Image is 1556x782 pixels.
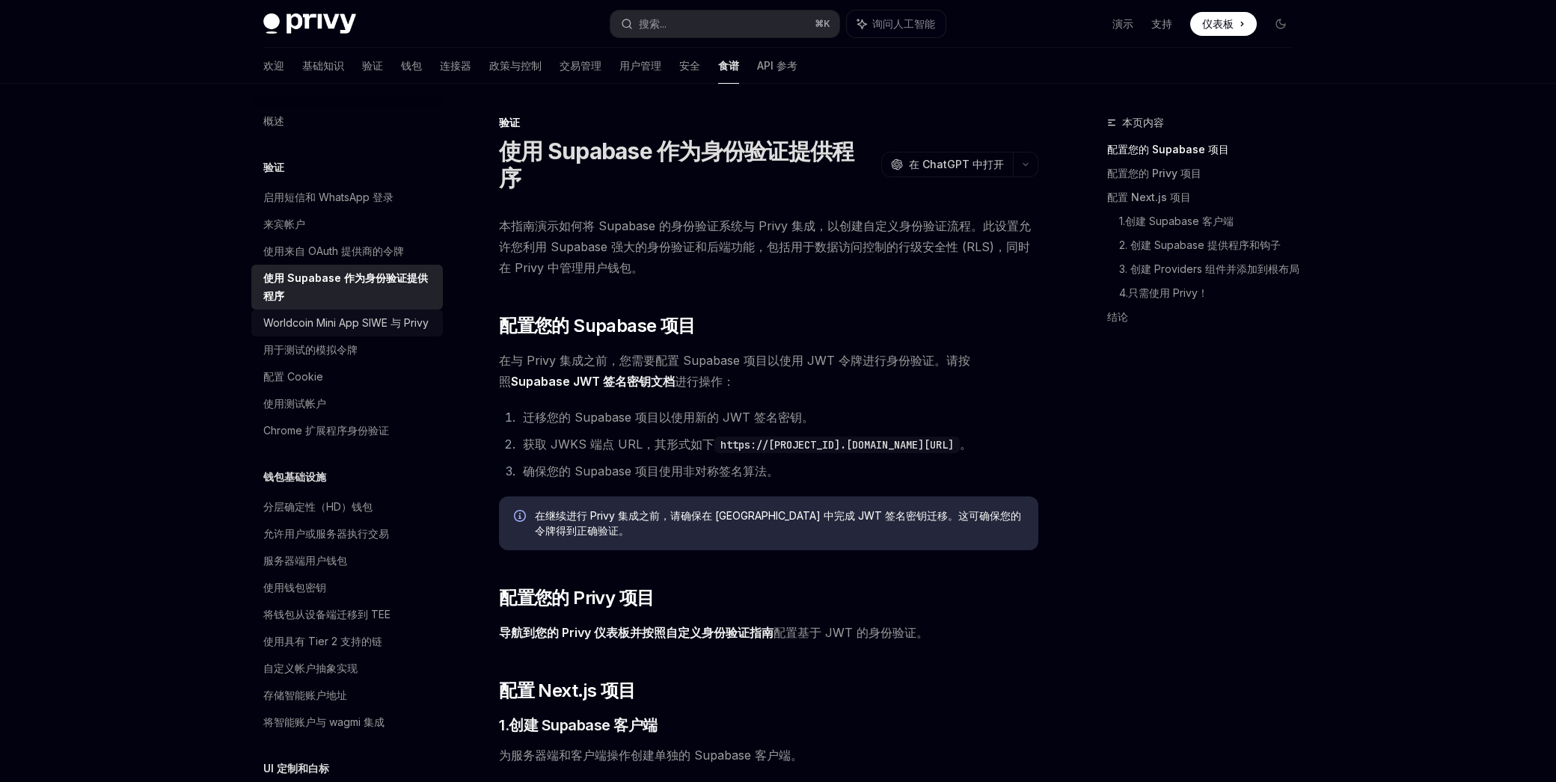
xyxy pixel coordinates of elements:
[263,397,326,410] font: 使用测试帐户
[263,424,389,437] font: Chrome 扩展程序身份验证
[251,628,443,655] a: 使用具有 Tier 2 支持的链
[263,191,393,203] font: 启用短信和 WhatsApp 登录
[263,48,284,84] a: 欢迎
[1107,161,1305,185] a: 配置您的 Privy 项目
[499,116,520,129] font: 验证
[263,59,284,72] font: 欢迎
[1107,138,1305,161] a: 配置您的 Supabase 项目
[251,238,443,265] a: 使用来自 OAuth 提供商的令牌
[714,437,960,453] code: https://[PROJECT_ID].[DOMAIN_NAME][URL]
[302,59,344,72] font: 基础知识
[251,390,443,417] a: 使用测试帐户
[362,59,383,72] font: 验证
[251,265,443,310] a: 使用 Supabase 作为身份验证提供程序
[263,244,404,257] font: 使用来自 OAuth 提供商的令牌
[1122,116,1164,129] font: 本页内容
[1119,238,1281,251] font: 2. 创建 Supabase 提供程序和钩子
[1107,143,1229,156] font: 配置您的 Supabase 项目
[251,520,443,547] a: 允许用户或服务器执行交易
[1107,167,1201,179] font: 配置您的 Privy 项目
[251,211,443,238] a: 来宾帐户
[1107,305,1305,329] a: 结论
[1119,209,1305,233] a: 1.创建 Supabase 客户端
[1112,17,1133,30] font: 演示
[263,689,347,701] font: 存储智能账户地址
[263,500,373,513] font: 分层确定性（HD）钱包
[499,680,635,701] font: 配置 Next.js 项目
[1119,233,1305,257] a: 2. 创建 Supabase 提供程序和钩子
[535,509,1021,537] font: 在继续进行 Privy 集成之前，请确保在 [GEOGRAPHIC_DATA] 中完成 JWT 签名密钥迁移。这可确保您的令牌得到正确验证。
[263,635,382,647] font: 使用具有 Tier 2 支持的链
[362,48,383,84] a: 验证
[263,608,390,621] font: 将钱包从设备端迁移到 TEE
[401,48,422,84] a: 钱包
[619,48,661,84] a: 用户管理
[263,527,389,540] font: 允许用户或服务器执行交易
[619,59,661,72] font: 用户管理
[489,59,542,72] font: 政策与控制
[523,437,714,452] font: 获取 JWKS 端点 URL，其形式如下
[440,48,471,84] a: 连接器
[1119,286,1208,299] font: 4.只需使用 Privy！
[960,437,972,452] font: 。
[916,625,928,640] font: 。
[1119,281,1305,305] a: 4.只需使用 Privy！
[251,184,443,211] a: 启用短信和 WhatsApp 登录
[251,417,443,444] a: Chrome 扩展程序身份验证
[263,161,284,173] font: 验证
[639,17,667,30] font: 搜索...
[909,158,1004,170] font: 在 ChatGPT 中打开
[718,48,739,84] a: 食谱
[499,748,803,763] font: 为服务器端和客户端操作创建单独的 Supabase 客户端。
[1112,16,1133,31] a: 演示
[1107,185,1305,209] a: 配置 Next.js 项目
[514,510,529,525] svg: 信息
[263,13,356,34] img: 深色标志
[1107,191,1191,203] font: 配置 Next.js 项目
[251,108,443,135] a: 概述
[1119,215,1234,227] font: 1.创建 Supabase 客户端
[872,17,935,30] font: 询问人工智能
[718,59,739,72] font: 食谱
[1119,262,1299,275] font: 3. 创建 Providers 组件并添加到根布局
[499,716,658,734] font: 1.创建 Supabase 客户端
[1190,12,1257,36] a: 仪表板
[523,464,779,478] font: 确保您的 Supabase 项目使用非对称签名算法。
[251,310,443,336] a: Worldcoin Mini App SIWE 与 Privy
[263,370,323,383] font: 配置 Cookie
[401,59,422,72] font: 钱包
[263,554,347,567] font: 服务器端用户钱包
[263,316,429,329] font: Worldcoin Mini App SIWE 与 Privy
[1151,16,1172,31] a: 支持
[263,581,326,594] font: 使用钱包密钥
[774,625,916,640] font: 配置基于 JWT 的身份验证
[610,10,839,37] button: 搜索...⌘K
[499,625,774,640] font: 导航到您的 Privy 仪表板并按照自定义身份验证指南
[263,114,284,127] font: 概述
[489,48,542,84] a: 政策与控制
[499,353,970,389] font: 在与 Privy 集成之前，您需要配置 Supabase 项目以使用 JWT 令牌进行身份验证。请按照
[881,152,1013,177] button: 在 ChatGPT 中打开
[847,10,946,37] button: 询问人工智能
[263,218,305,230] font: 来宾帐户
[263,271,428,302] font: 使用 Supabase 作为身份验证提供程序
[251,655,443,682] a: 自定义帐户抽象实现
[523,410,814,425] font: 迁移您的 Supabase 项目以使用新的 JWT 签名密钥。
[560,48,601,84] a: 交易管理
[1202,17,1234,30] font: 仪表板
[499,315,695,336] font: 配置您的 Supabase 项目
[440,59,471,72] font: 连接器
[1107,310,1128,323] font: 结论
[251,709,443,736] a: 将智能账户与 wagmi 集成
[757,59,797,72] font: API 参考
[757,48,797,84] a: API 参考
[251,682,443,709] a: 存储智能账户地址
[499,625,774,641] a: 导航到您的 Privy 仪表板并按照自定义身份验证指南
[675,374,735,389] font: 进行操作：
[302,48,344,84] a: 基础知识
[1119,257,1305,281] a: 3. 创建 Providers 组件并添加到根布局
[499,218,1031,275] font: 本指南演示如何将 Supabase 的身份验证系统与 Privy 集成，以创建自定义身份验证流程。此设置允许您利用 Supabase 强大的身份验证和后端功能，包括用于数据访问控制的行级安全性 ...
[824,18,830,29] font: K
[251,493,443,520] a: 分层确定性（HD）钱包
[263,762,329,775] font: UI 定制和白标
